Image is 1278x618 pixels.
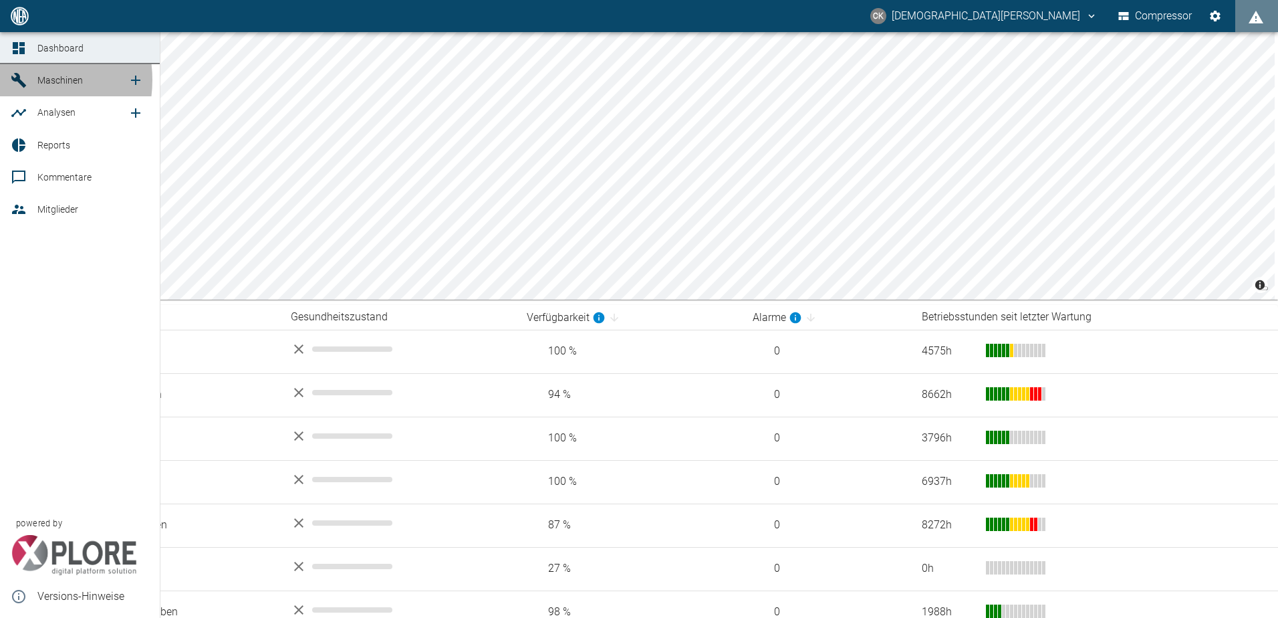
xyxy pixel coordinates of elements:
[291,428,505,444] div: No data
[291,515,505,531] div: No data
[527,310,606,326] div: berechnet für die letzten 7 Tage
[527,474,731,490] span: 100 %
[89,417,280,460] td: Forchheim
[89,330,280,373] td: Altena
[753,518,900,533] span: 0
[922,474,975,490] div: 6937 h
[291,341,505,357] div: No data
[9,7,30,25] img: logo
[922,387,975,403] div: 8662 h
[922,518,975,533] div: 8272 h
[37,43,84,54] span: Dashboard
[911,305,1278,330] th: Betriebsstunden seit letzter Wartung
[16,517,62,530] span: powered by
[89,547,280,591] td: Karben
[870,8,886,24] div: CK
[527,561,731,577] span: 27 %
[753,387,900,403] span: 0
[527,518,731,533] span: 87 %
[753,310,802,326] div: berechnet für die letzten 7 Tage
[291,385,505,401] div: No data
[922,431,975,446] div: 3796 h
[37,140,70,150] span: Reports
[922,561,975,577] div: 0 h
[291,472,505,488] div: No data
[37,204,78,215] span: Mitglieder
[89,460,280,504] td: Heygendorf
[527,431,731,446] span: 100 %
[527,387,731,403] span: 94 %
[753,344,900,359] span: 0
[753,474,900,490] span: 0
[37,107,76,118] span: Analysen
[922,344,975,359] div: 4575 h
[280,305,516,330] th: Gesundheitszustand
[868,4,1100,28] button: christian.kraft@arcanum-energy.de
[122,100,149,126] a: new /analyses/list/0
[37,172,92,183] span: Kommentare
[291,558,505,575] div: No data
[37,32,1275,300] canvas: Map
[753,431,900,446] span: 0
[89,504,280,547] td: Jürgenshagen
[11,535,137,575] img: Xplore Logo
[89,373,280,417] td: Bruchhausen
[1116,4,1195,28] button: Compressor
[753,561,900,577] span: 0
[122,67,149,94] a: new /machines
[37,589,149,605] span: Versions-Hinweise
[1203,4,1227,28] button: Einstellungen
[291,602,505,618] div: No data
[37,75,83,86] span: Maschinen
[527,344,731,359] span: 100 %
